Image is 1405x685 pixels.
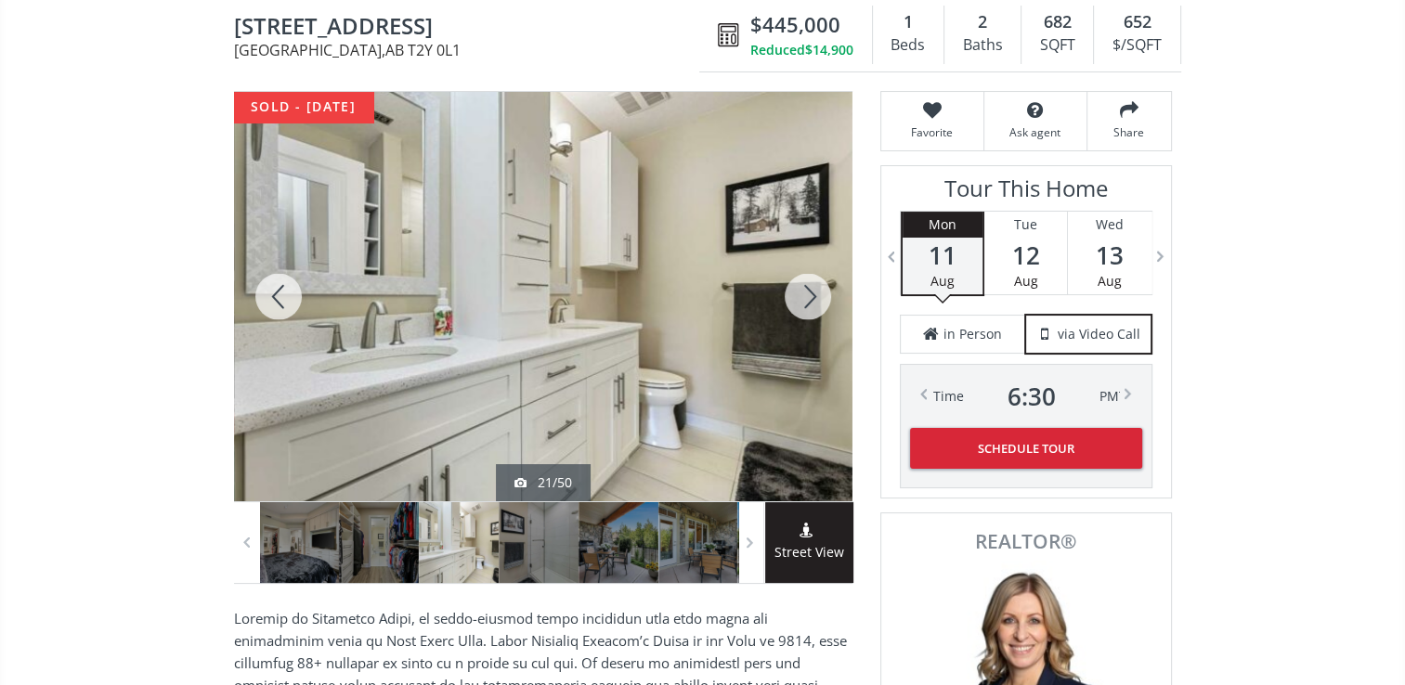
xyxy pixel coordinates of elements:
[1103,10,1170,34] div: 652
[1031,32,1084,59] div: SQFT
[234,14,709,43] span: 2330 Fish Creek Boulevard SW #2155
[910,428,1142,469] button: Schedule Tour
[882,10,934,34] div: 1
[750,41,853,59] div: Reduced
[994,124,1077,140] span: Ask agent
[1068,242,1151,268] span: 13
[1103,32,1170,59] div: $/SQFT
[903,212,982,238] div: Mon
[234,92,852,501] div: 2330 Fish Creek Boulevard SW #2155 Calgary, AB T2Y 0L1 - Photo 21 of 50
[234,92,373,123] div: sold - [DATE]
[954,10,1011,34] div: 2
[1008,383,1056,409] span: 6 : 30
[765,542,853,563] span: Street View
[891,124,974,140] span: Favorite
[750,10,840,39] span: $445,000
[984,242,1067,268] span: 12
[514,473,572,492] div: 21/50
[1058,325,1140,343] span: via Video Call
[902,532,1151,551] span: REALTOR®
[943,325,1002,343] span: in Person
[882,32,934,59] div: Beds
[1068,212,1151,238] div: Wed
[234,43,709,58] span: [GEOGRAPHIC_DATA] , AB T2Y 0L1
[933,383,1119,409] div: Time PM
[805,41,853,59] span: $14,900
[930,272,955,290] span: Aug
[1098,272,1122,290] span: Aug
[1044,10,1072,34] span: 682
[954,32,1011,59] div: Baths
[1013,272,1037,290] span: Aug
[903,242,982,268] span: 11
[900,175,1152,211] h3: Tour This Home
[1097,124,1162,140] span: Share
[984,212,1067,238] div: Tue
